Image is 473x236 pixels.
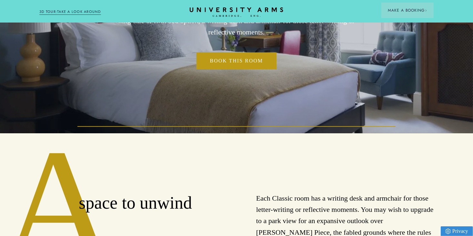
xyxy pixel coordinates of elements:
[79,193,217,214] h2: space to unwind
[381,3,434,18] button: Make a BookingArrow icon
[190,7,283,17] a: Home
[425,9,427,12] img: Arrow icon
[39,9,101,15] a: 3D TOUR:TAKE A LOOK AROUND
[388,7,427,13] span: Make a Booking
[441,226,473,236] a: Privacy
[196,52,277,69] a: Book this room
[446,229,451,234] img: Privacy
